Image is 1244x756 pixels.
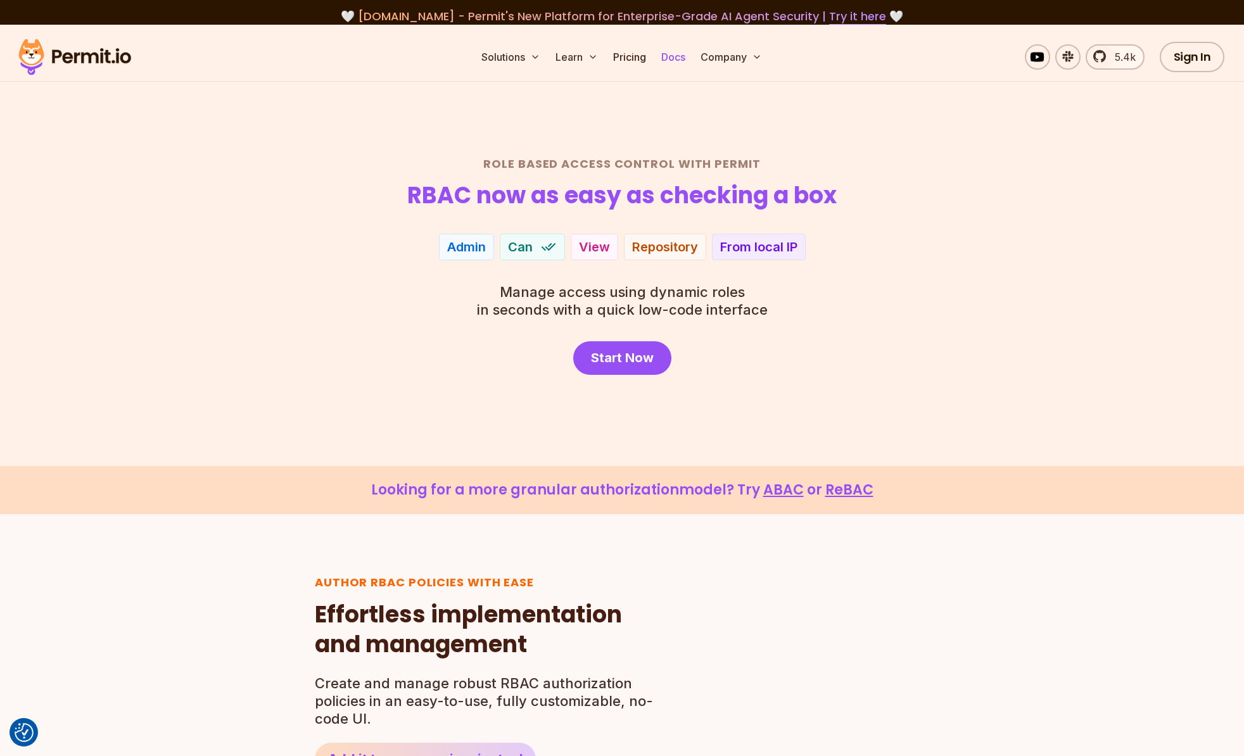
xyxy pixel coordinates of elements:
[579,238,610,256] div: View
[508,238,533,256] span: Can
[720,238,797,256] div: From local IP
[30,481,1214,500] p: Looking for a more granular authorization model? Try or
[573,341,671,375] a: Start Now
[1086,44,1145,70] a: 5.4k
[15,723,34,742] button: Consent Preferences
[13,35,137,79] img: Permit logo
[476,44,545,70] button: Solutions
[678,156,761,171] span: with Permit
[763,480,804,500] a: ABAC
[656,44,690,70] a: Docs
[315,575,661,589] h3: Author RBAC POLICIES with EASE
[447,238,486,256] div: Admin
[829,8,886,25] a: Try it here
[591,349,654,367] span: Start Now
[825,480,873,500] a: ReBAC
[477,283,768,318] p: in seconds with a quick low-code interface
[695,44,767,70] button: Company
[315,674,661,728] p: Create and manage robust RBAC authorization policies in an easy-to-use, fully customizable, no-co...
[179,156,1065,171] h2: Role Based Access Control
[315,600,661,660] h2: Effortless implementation and management
[30,8,1214,25] div: 🤍 🤍
[550,44,603,70] button: Learn
[358,8,886,24] span: [DOMAIN_NAME] - Permit's New Platform for Enterprise-Grade AI Agent Security |
[1160,42,1225,72] a: Sign In
[15,723,34,742] img: Revisit consent button
[477,283,768,301] span: Manage access using dynamic roles
[608,44,651,70] a: Pricing
[407,181,837,211] h1: RBAC now as easy as checking a box
[1107,49,1136,65] span: 5.4k
[632,238,698,256] div: Repository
